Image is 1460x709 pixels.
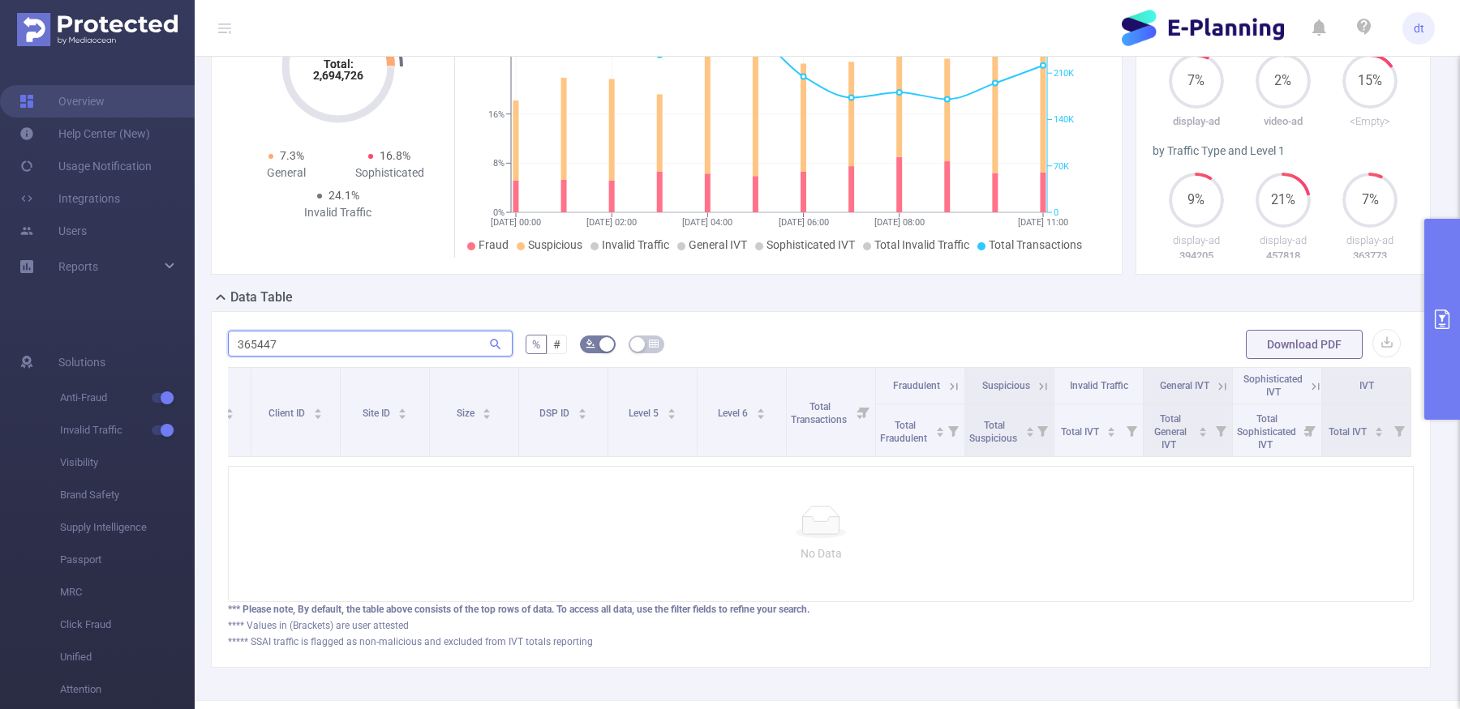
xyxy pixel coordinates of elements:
div: **** Values in (Brackets) are user attested [228,618,1414,633]
span: Total General IVT [1154,413,1187,451]
span: Client ID [268,408,307,419]
tspan: [DATE] 04:00 [682,217,732,228]
i: Filter menu [1388,404,1411,456]
i: Filter menu [942,404,964,456]
span: Click Fraud [60,609,195,641]
span: Total Transactions [989,238,1082,251]
span: Fraud [479,238,509,251]
i: icon: table [649,339,659,348]
span: Sophisticated IVT [766,238,855,251]
span: General IVT [689,238,747,251]
div: Sort [313,406,323,416]
span: MRC [60,576,195,609]
span: Level 6 [718,408,750,419]
tspan: 0% [493,207,505,218]
i: icon: caret-up [578,406,586,411]
i: icon: caret-down [313,412,322,417]
tspan: Total: [323,58,353,70]
tspan: [DATE] 11:00 [1018,217,1068,228]
i: icon: caret-up [935,425,944,429]
span: Solutions [58,346,105,378]
span: <Empty> [1350,115,1390,127]
div: Sort [1374,425,1384,434]
i: icon: caret-down [225,412,234,417]
span: Total IVT [1329,426,1369,438]
span: Sophisticated IVT [1243,374,1303,398]
tspan: [DATE] 08:00 [874,217,924,228]
div: Invalid Traffic [286,204,390,221]
div: Sort [667,406,676,416]
i: icon: caret-up [1199,425,1208,429]
tspan: 70K [1054,161,1069,172]
span: Unified [60,641,195,673]
span: Visibility [60,446,195,479]
i: icon: caret-up [667,406,676,411]
span: 7.3% [280,149,304,162]
span: 7% [1342,194,1398,207]
span: 2% [1256,75,1311,88]
tspan: 140K [1054,115,1074,126]
div: ***** SSAI traffic is flagged as non-malicious and excluded from IVT totals reporting [228,634,1414,649]
i: icon: caret-up [483,406,492,411]
span: Invalid Traffic [602,238,669,251]
p: 363773 [1327,248,1414,264]
a: Users [19,215,87,247]
div: General [234,164,338,182]
span: Total IVT [1061,426,1101,438]
span: General IVT [1160,380,1209,391]
i: icon: caret-up [313,406,322,411]
span: Passport [60,544,195,576]
a: Overview [19,85,105,117]
input: Search... [228,331,513,357]
div: Sophisticated [338,164,442,182]
span: % [532,338,540,351]
span: Suspicious [982,380,1030,391]
tspan: 8% [493,158,505,169]
span: Supply Intelligence [60,511,195,544]
span: Invalid Traffic [1070,380,1128,391]
div: Sort [225,406,234,416]
i: Filter menu [1299,404,1321,456]
div: by Traffic Type and Level 1 [1153,143,1414,160]
p: display-ad [1153,113,1239,130]
p: 457818 [1239,248,1326,264]
a: Help Center (New) [19,117,150,150]
span: Size [457,408,477,419]
span: Suspicious [528,238,582,251]
span: 15% [1342,75,1398,88]
div: Sort [1106,425,1116,434]
span: Site ID [363,408,393,419]
button: Download PDF [1246,330,1363,359]
i: icon: caret-down [1107,430,1116,435]
span: # [553,338,560,351]
tspan: [DATE] 06:00 [778,217,828,228]
span: IVT [1359,380,1374,391]
div: Sort [578,406,587,416]
tspan: 2,694,726 [313,69,363,82]
span: Brand Safety [60,479,195,511]
p: No Data [242,545,1400,562]
span: Attention [60,673,195,706]
i: Filter menu [852,368,875,456]
tspan: 0 [1054,207,1058,218]
i: icon: caret-down [398,412,407,417]
i: Filter menu [1120,404,1143,456]
i: icon: caret-down [483,412,492,417]
div: Sort [1198,425,1208,434]
span: 24.1% [328,189,359,202]
img: Protected Media [17,13,178,46]
i: icon: caret-up [225,406,234,411]
i: icon: caret-down [1025,430,1034,435]
span: Invalid Traffic [60,414,195,446]
span: 21% [1256,194,1311,207]
span: Level 5 [629,408,661,419]
i: icon: bg-colors [586,339,595,348]
div: *** Please note, By default, the table above consists of the top rows of data. To access all data... [228,602,1414,617]
span: Total Invalid Traffic [874,238,969,251]
h2: Data Table [230,288,293,307]
i: icon: caret-down [1375,430,1384,435]
span: 9% [1169,194,1224,207]
span: Reports [58,260,98,273]
i: icon: caret-up [398,406,407,411]
span: Total Fraudulent [880,420,930,444]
